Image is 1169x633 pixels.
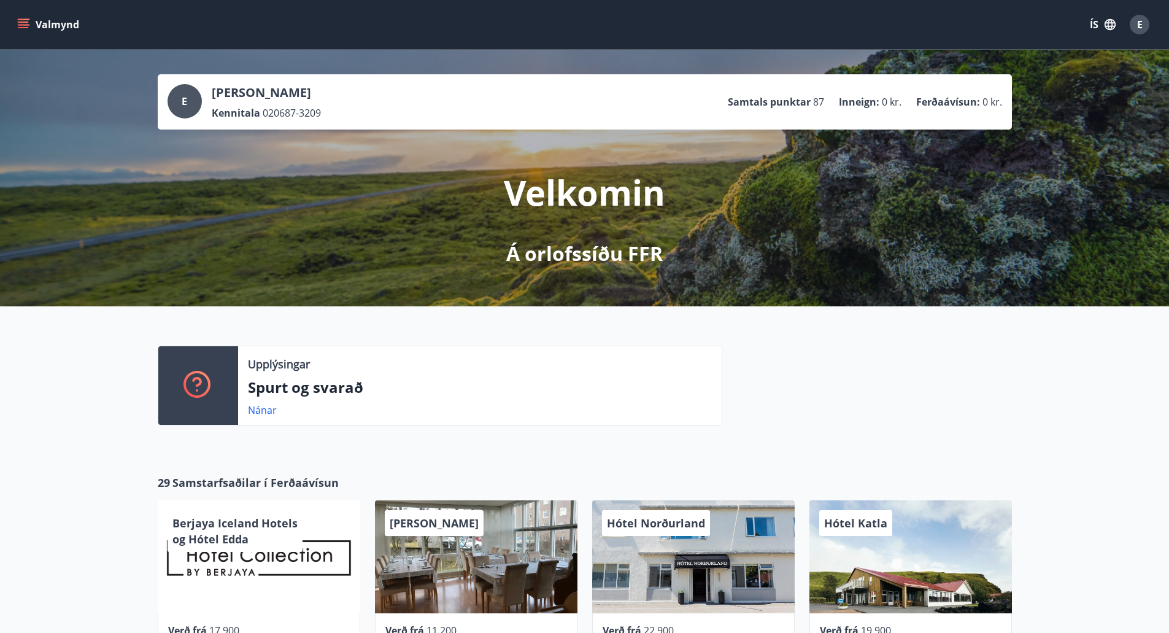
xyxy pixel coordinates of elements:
span: Samstarfsaðilar í Ferðaávísun [172,475,339,491]
span: Hótel Norðurland [607,516,705,530]
button: E [1125,10,1154,39]
span: E [1137,18,1143,31]
span: 020687-3209 [263,106,321,120]
span: 87 [813,95,824,109]
span: 29 [158,475,170,491]
p: Á orlofssíðu FFR [506,240,663,267]
span: Berjaya Iceland Hotels og Hótel Edda [172,516,298,546]
p: Inneign : [839,95,879,109]
span: 0 kr. [982,95,1002,109]
p: [PERSON_NAME] [212,84,321,101]
span: Hótel Katla [824,516,887,530]
button: menu [15,14,84,36]
span: [PERSON_NAME] [390,516,479,530]
button: ÍS [1083,14,1122,36]
p: Velkomin [504,169,665,216]
p: Spurt og svarað [248,377,712,398]
p: Upplýsingar [248,356,310,372]
p: Samtals punktar [728,95,811,109]
p: Ferðaávísun : [916,95,980,109]
span: E [182,95,187,108]
span: 0 kr. [882,95,901,109]
p: Kennitala [212,106,260,120]
a: Nánar [248,403,277,417]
